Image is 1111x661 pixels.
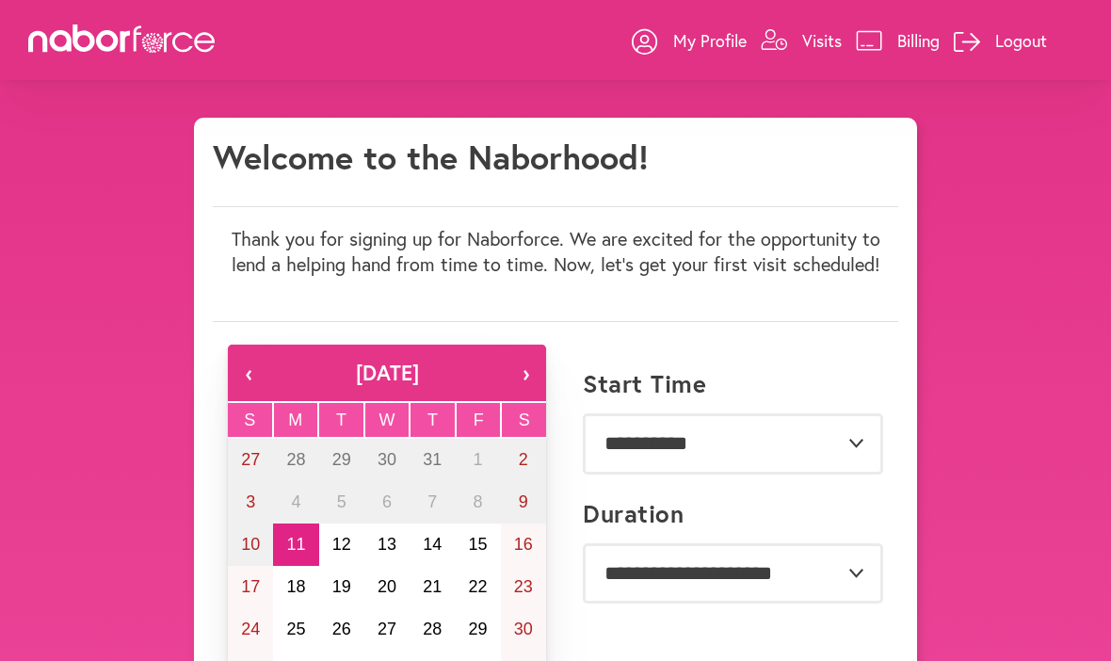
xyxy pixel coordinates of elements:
[455,566,500,608] button: August 22, 2025
[427,411,438,429] abbr: Thursday
[469,620,488,638] abbr: August 29, 2025
[501,524,546,566] button: August 16, 2025
[856,12,940,69] a: Billing
[228,566,273,608] button: August 17, 2025
[286,450,305,469] abbr: July 28, 2025
[474,492,483,511] abbr: August 8, 2025
[423,535,442,554] abbr: August 14, 2025
[410,481,455,524] button: August 7, 2025
[519,450,528,469] abbr: August 2, 2025
[273,439,318,481] button: July 28, 2025
[228,481,273,524] button: August 3, 2025
[241,450,260,469] abbr: July 27, 2025
[410,524,455,566] button: August 14, 2025
[244,411,255,429] abbr: Sunday
[378,450,396,469] abbr: July 30, 2025
[246,492,255,511] abbr: August 3, 2025
[501,439,546,481] button: August 2, 2025
[423,450,442,469] abbr: July 31, 2025
[469,535,488,554] abbr: August 15, 2025
[519,411,530,429] abbr: Saturday
[995,29,1047,52] p: Logout
[241,620,260,638] abbr: August 24, 2025
[897,29,940,52] p: Billing
[273,481,318,524] button: August 4, 2025
[364,608,410,651] button: August 27, 2025
[474,450,483,469] abbr: August 1, 2025
[761,12,842,69] a: Visits
[505,345,546,401] button: ›
[319,566,364,608] button: August 19, 2025
[455,481,500,524] button: August 8, 2025
[364,524,410,566] button: August 13, 2025
[286,577,305,596] abbr: August 18, 2025
[319,524,364,566] button: August 12, 2025
[410,608,455,651] button: August 28, 2025
[802,29,842,52] p: Visits
[410,439,455,481] button: July 31, 2025
[213,226,898,277] p: Thank you for signing up for Naborforce. We are excited for the opportunity to lend a helping han...
[319,439,364,481] button: July 29, 2025
[379,411,395,429] abbr: Wednesday
[228,608,273,651] button: August 24, 2025
[228,345,269,401] button: ‹
[319,481,364,524] button: August 5, 2025
[954,12,1047,69] a: Logout
[273,608,318,651] button: August 25, 2025
[286,535,305,554] abbr: August 11, 2025
[378,620,396,638] abbr: August 27, 2025
[632,12,747,69] a: My Profile
[286,620,305,638] abbr: August 25, 2025
[241,535,260,554] abbr: August 10, 2025
[519,492,528,511] abbr: August 9, 2025
[332,620,351,638] abbr: August 26, 2025
[228,524,273,566] button: August 10, 2025
[228,439,273,481] button: July 27, 2025
[469,577,488,596] abbr: August 22, 2025
[332,577,351,596] abbr: August 19, 2025
[241,577,260,596] abbr: August 17, 2025
[273,566,318,608] button: August 18, 2025
[319,608,364,651] button: August 26, 2025
[501,481,546,524] button: August 9, 2025
[514,577,533,596] abbr: August 23, 2025
[455,608,500,651] button: August 29, 2025
[455,524,500,566] button: August 15, 2025
[673,29,747,52] p: My Profile
[514,535,533,554] abbr: August 16, 2025
[423,577,442,596] abbr: August 21, 2025
[336,411,346,429] abbr: Tuesday
[332,450,351,469] abbr: July 29, 2025
[583,499,684,528] label: Duration
[213,137,649,177] h1: Welcome to the Naborhood!
[332,535,351,554] abbr: August 12, 2025
[382,492,392,511] abbr: August 6, 2025
[410,566,455,608] button: August 21, 2025
[378,577,396,596] abbr: August 20, 2025
[474,411,484,429] abbr: Friday
[364,439,410,481] button: July 30, 2025
[501,566,546,608] button: August 23, 2025
[291,492,300,511] abbr: August 4, 2025
[364,566,410,608] button: August 20, 2025
[423,620,442,638] abbr: August 28, 2025
[273,524,318,566] button: August 11, 2025
[378,535,396,554] abbr: August 13, 2025
[269,345,505,401] button: [DATE]
[455,439,500,481] button: August 1, 2025
[514,620,533,638] abbr: August 30, 2025
[337,492,346,511] abbr: August 5, 2025
[288,411,302,429] abbr: Monday
[583,369,706,398] label: Start Time
[501,608,546,651] button: August 30, 2025
[364,481,410,524] button: August 6, 2025
[427,492,437,511] abbr: August 7, 2025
